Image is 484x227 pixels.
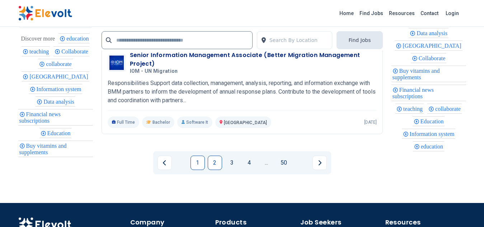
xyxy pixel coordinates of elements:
div: Education [39,128,72,138]
span: Buy vitamins and supplements [19,143,67,155]
div: Education [413,116,445,126]
span: Financial news subscriptions [393,87,434,99]
div: Data analysis [409,28,448,38]
span: education [421,143,445,150]
a: Next page [313,156,327,170]
span: Buy vitamins and supplements [393,68,440,80]
div: Financial news subscriptions [18,109,93,126]
span: Education [47,130,73,136]
span: Education [420,118,446,124]
a: Page 3 [225,156,239,170]
span: teaching [29,48,51,55]
div: Information system [29,84,83,94]
a: Resources [386,8,418,19]
p: Software It [177,117,212,128]
a: Page 50 [277,156,291,170]
div: Collaborate [411,53,447,63]
ul: Pagination [158,156,327,170]
span: Data analysis [43,99,76,105]
span: collaborate [46,61,74,67]
div: These are topics related to the article that might interest you [21,34,55,44]
span: collaborate [435,106,463,112]
div: teaching [395,104,424,114]
div: Buy vitamins and supplements [391,66,466,82]
h3: Senior Information Management Associate (Better Migration Management Project) [130,51,377,68]
a: IOM - UN MigrationSenior Information Management Associate (Better Migration Management Project)IO... [108,51,377,128]
a: Contact [418,8,441,19]
div: Information system [402,129,456,139]
span: [GEOGRAPHIC_DATA] [29,74,90,80]
div: Buy vitamins and supplements [18,141,93,157]
div: Financial news subscriptions [391,85,466,101]
img: IOM - UN Migration [109,56,124,70]
div: collaborate [427,104,462,114]
span: Bachelor [152,119,170,125]
a: Login [441,6,463,20]
p: [DATE] [364,119,377,125]
div: collaborate [38,59,72,69]
div: Nairobi [22,71,89,81]
span: IOM - UN Migration [130,68,178,75]
span: Collaborate [419,55,448,61]
a: Home [337,8,357,19]
a: Previous page [158,156,172,170]
p: Responsibilities Support data collection, management, analysis, reporting, and information exchan... [108,79,377,105]
span: Financial news subscriptions [19,111,61,124]
div: education [413,141,444,151]
div: teaching [22,46,50,56]
div: Data analysis [36,96,75,107]
a: Page 1 [191,156,205,170]
div: Collaborate [53,46,89,56]
span: Collaborate [61,48,90,55]
a: Jump forward [259,156,274,170]
span: Information system [37,86,84,92]
span: [GEOGRAPHIC_DATA] [403,43,463,49]
a: Find Jobs [357,8,386,19]
span: Information system [410,131,457,137]
p: Full Time [108,117,140,128]
img: Elevolt [18,6,72,21]
div: Nairobi [395,41,462,51]
div: education [58,33,90,43]
span: teaching [403,106,425,112]
a: Page 4 [242,156,257,170]
button: Find Jobs [337,31,382,49]
span: Data analysis [417,30,450,36]
span: education [66,35,91,41]
a: Page 2 is your current page [208,156,222,170]
span: [GEOGRAPHIC_DATA] [224,120,267,125]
